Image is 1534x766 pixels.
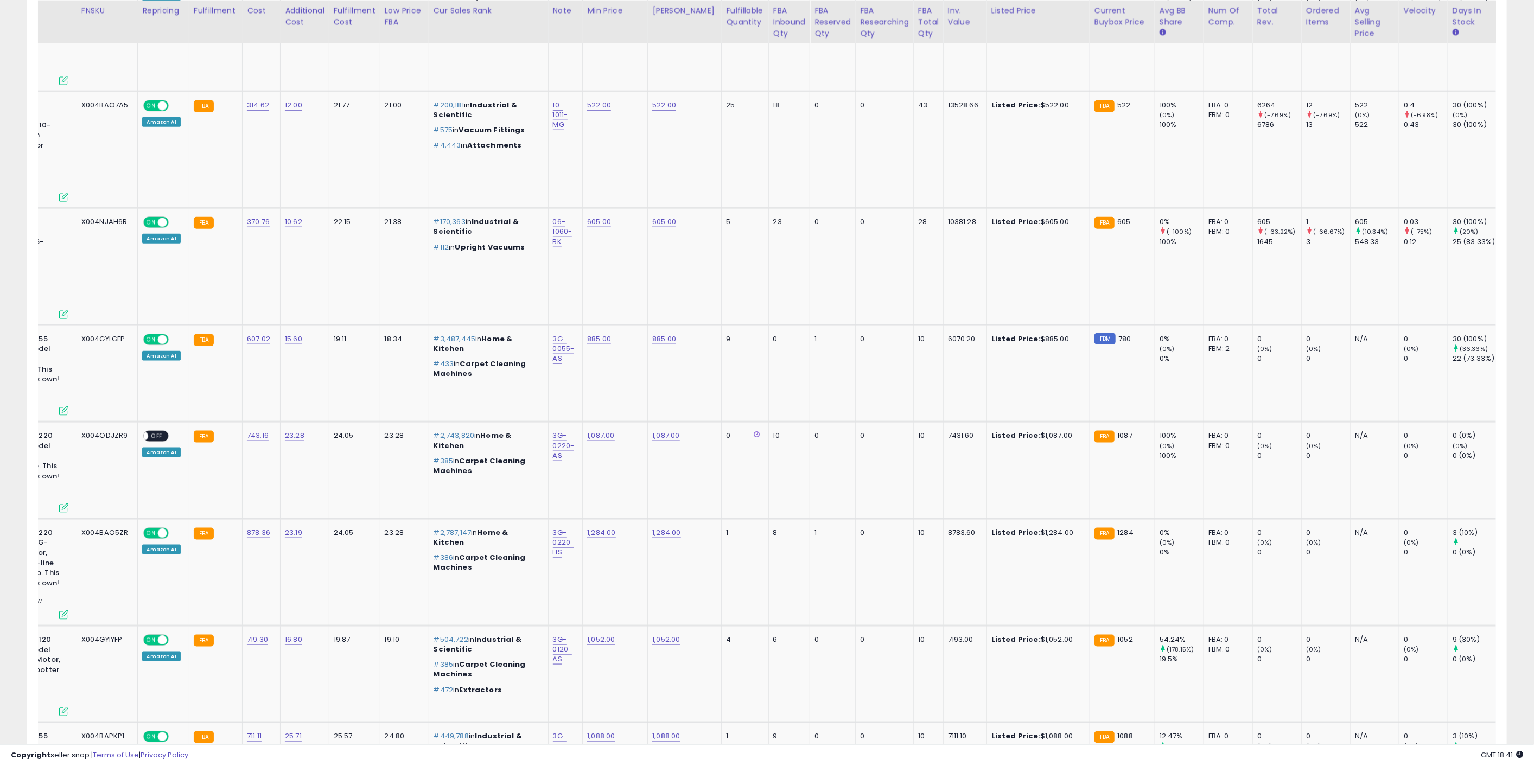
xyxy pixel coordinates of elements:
[587,334,611,344] a: 885.00
[652,5,717,16] div: [PERSON_NAME]
[860,100,905,110] div: 0
[1453,635,1497,644] div: 9 (30%)
[726,635,760,644] div: 4
[141,750,188,760] a: Privacy Policy
[1208,538,1244,547] div: FBM: 0
[773,431,802,441] div: 10
[385,334,421,344] div: 18.34
[434,216,519,237] span: Industrial & Scientific
[1306,547,1350,557] div: 0
[814,5,851,39] div: FBA Reserved Qty
[1306,344,1321,353] small: (0%)
[652,216,676,227] a: 605.00
[773,5,806,39] div: FBA inbound Qty
[1453,237,1497,247] div: 25 (83.33%)
[1160,442,1175,450] small: (0%)
[1117,527,1134,538] span: 1284
[1094,5,1150,28] div: Current Buybox Price
[1404,217,1448,227] div: 0.03
[145,218,158,227] span: ON
[1362,227,1388,236] small: (10.34%)
[1453,28,1459,37] small: Days In Stock.
[434,242,449,252] span: #112
[81,217,130,227] div: X004NJAH6R
[142,117,180,127] div: Amazon AI
[991,635,1081,644] div: $1,052.00
[553,216,572,247] a: 06-1060-BK
[434,334,540,354] p: in
[434,553,540,572] p: in
[194,431,214,443] small: FBA
[385,431,421,441] div: 23.28
[385,528,421,538] div: 23.28
[1160,120,1204,130] div: 100%
[194,217,214,229] small: FBA
[1160,528,1204,538] div: 0%
[1117,430,1132,441] span: 1087
[991,634,1041,644] b: Listed Price:
[1208,528,1244,538] div: FBA: 0
[385,217,421,227] div: 21.38
[1160,344,1175,353] small: (0%)
[434,359,454,369] span: #433
[991,431,1081,441] div: $1,087.00
[434,634,521,654] span: Industrial & Scientific
[814,100,847,110] div: 0
[1453,442,1468,450] small: (0%)
[860,635,905,644] div: 0
[1355,100,1399,110] div: 522
[1208,431,1244,441] div: FBA: 0
[1094,431,1115,443] small: FBA
[1208,227,1244,237] div: FBM: 0
[1160,334,1204,344] div: 0%
[991,334,1081,344] div: $885.00
[285,100,302,111] a: 12.00
[1306,217,1350,227] div: 1
[1257,431,1301,441] div: 0
[1355,120,1399,130] div: 522
[1094,217,1115,229] small: FBA
[991,217,1081,227] div: $605.00
[434,527,508,547] span: Home & Kitchen
[194,334,214,346] small: FBA
[434,242,540,252] p: in
[1404,100,1448,110] div: 0.4
[1160,237,1204,247] div: 100%
[1453,334,1497,344] div: 30 (100%)
[1264,227,1295,236] small: (-63.22%)
[194,100,214,112] small: FBA
[81,334,130,344] div: X004GYLGFP
[434,100,540,120] p: in
[587,634,615,645] a: 1,052.00
[1208,344,1244,354] div: FBM: 2
[1208,100,1244,110] div: FBA: 0
[434,635,540,654] p: in
[918,431,935,441] div: 10
[285,634,302,645] a: 16.80
[860,217,905,227] div: 0
[652,334,676,344] a: 885.00
[247,527,270,538] a: 878.36
[1257,442,1272,450] small: (0%)
[467,140,522,150] span: Attachments
[726,5,763,28] div: Fulfillable Quantity
[285,731,302,742] a: 25.71
[1257,635,1301,644] div: 0
[1306,431,1350,441] div: 0
[991,527,1041,538] b: Listed Price:
[434,456,454,466] span: #385
[434,456,526,476] span: Carpet Cleaning Machines
[434,141,540,150] p: in
[434,430,475,441] span: #2,743,820
[1208,334,1244,344] div: FBA: 0
[726,217,760,227] div: 5
[1306,442,1321,450] small: (0%)
[434,334,476,344] span: #3,487,445
[587,731,615,742] a: 1,088.00
[149,432,166,441] span: OFF
[142,234,180,244] div: Amazon AI
[1404,538,1419,547] small: (0%)
[553,634,572,665] a: 3G-0120-AS
[1117,216,1130,227] span: 605
[334,5,375,28] div: Fulfillment Cost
